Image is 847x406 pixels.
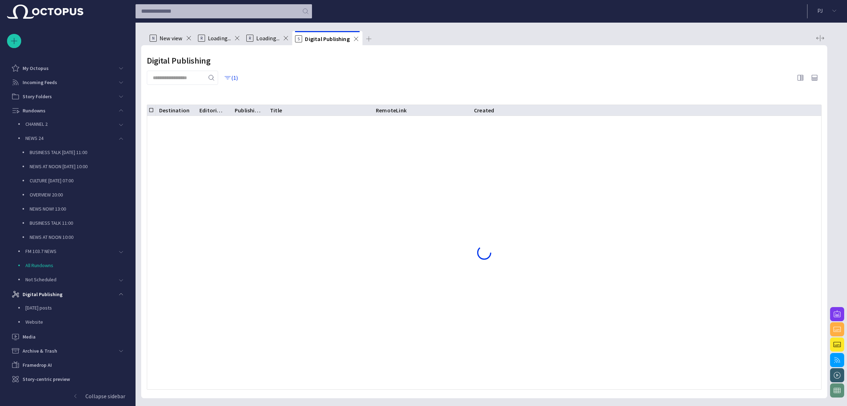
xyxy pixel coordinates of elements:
div: Framedrop AI [7,358,128,372]
p: R [198,35,205,42]
p: CHANNEL 2 [25,120,114,128]
div: OVERVIEW 20:00 [16,188,128,202]
p: Collapse sidebar [85,392,125,400]
p: P J [817,6,823,15]
p: N [150,35,157,42]
div: Website [11,316,128,330]
p: Digital Publishing [23,291,62,298]
p: Story-centric preview [23,376,70,383]
p: FM 103.7 NEWS [25,248,114,255]
p: NEWS AT NOON [DATE] 10:00 [30,163,128,170]
p: Archive & Trash [23,347,57,354]
span: Loading... [208,35,231,42]
p: Rundowns [23,107,46,114]
div: [DATE] posts [11,301,128,316]
p: R [246,35,253,42]
p: NEWS NOW! 13:00 [30,205,128,212]
div: NEWS AT NOON 10:00 [16,231,128,245]
p: NEWS 24 [25,135,114,142]
p: All Rundowns [25,262,128,269]
p: BUSINESS TALK [DATE] 11:00 [30,149,128,156]
button: Collapse sidebar [7,389,128,403]
div: Title [270,107,282,114]
p: CULTURE [DATE] 07:00 [30,177,128,184]
span: Loading... [256,35,280,42]
div: NEWS AT NOON [DATE] 10:00 [16,160,128,174]
div: RemoteLink [376,107,407,114]
p: Framedrop AI [23,361,52,369]
div: BUSINESS TALK [DATE] 11:00 [16,146,128,160]
img: Octopus News Room [7,5,83,19]
p: NEWS AT NOON 10:00 [30,234,128,241]
div: All Rundowns [11,259,128,273]
div: Media [7,330,128,344]
div: Story-centric preview [7,372,128,386]
span: New view [160,35,182,42]
p: S [295,35,302,42]
div: BUSINESS TALK 11:00 [16,217,128,231]
p: My Octopus [23,65,49,72]
p: [DATE] posts [25,304,128,311]
p: BUSINESS TALK 11:00 [30,219,128,226]
button: (1) [221,71,241,84]
div: NNew view [147,31,195,45]
p: OVERVIEW 20:00 [30,191,128,198]
div: Publishing status [235,107,261,114]
div: SDigital Publishing [292,31,362,45]
div: NEWS NOW! 13:00 [16,202,128,217]
div: Destination [159,107,190,114]
div: CULTURE [DATE] 07:00 [16,174,128,188]
p: Media [23,333,36,340]
span: Digital Publishing [305,35,349,42]
p: Website [25,318,128,325]
div: RLoading... [195,31,244,45]
h2: Digital Publishing [147,56,211,66]
p: Not Scheduled [25,276,114,283]
button: PJ [812,4,843,17]
ul: main menu [7,61,128,389]
p: Story Folders [23,93,52,100]
div: RLoading... [244,31,292,45]
div: Created [474,107,494,114]
p: Incoming Feeds [23,79,57,86]
div: Editorial status [199,107,226,114]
